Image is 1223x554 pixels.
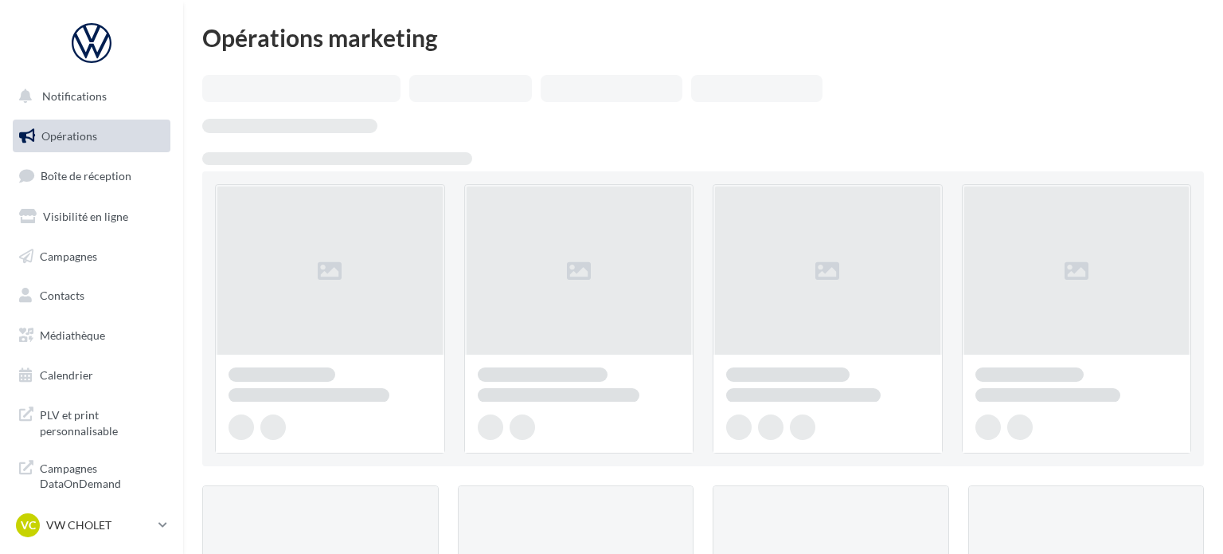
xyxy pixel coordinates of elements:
[40,249,97,262] span: Campagnes
[10,398,174,445] a: PLV et print personnalisable
[40,289,84,302] span: Contacts
[42,89,107,103] span: Notifications
[40,458,164,492] span: Campagnes DataOnDemand
[10,159,174,193] a: Boîte de réception
[202,26,1204,49] div: Opérations marketing
[10,240,174,273] a: Campagnes
[13,510,170,540] a: VC VW CHOLET
[40,368,93,382] span: Calendrier
[10,80,167,113] button: Notifications
[41,129,97,143] span: Opérations
[10,200,174,234] a: Visibilité en ligne
[46,517,152,533] p: VW CHOLET
[10,120,174,153] a: Opérations
[40,328,105,342] span: Médiathèque
[21,517,36,533] span: VC
[10,319,174,352] a: Médiathèque
[43,210,128,223] span: Visibilité en ligne
[10,451,174,498] a: Campagnes DataOnDemand
[40,404,164,438] span: PLV et print personnalisable
[41,169,131,183] span: Boîte de réception
[10,279,174,312] a: Contacts
[10,359,174,392] a: Calendrier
